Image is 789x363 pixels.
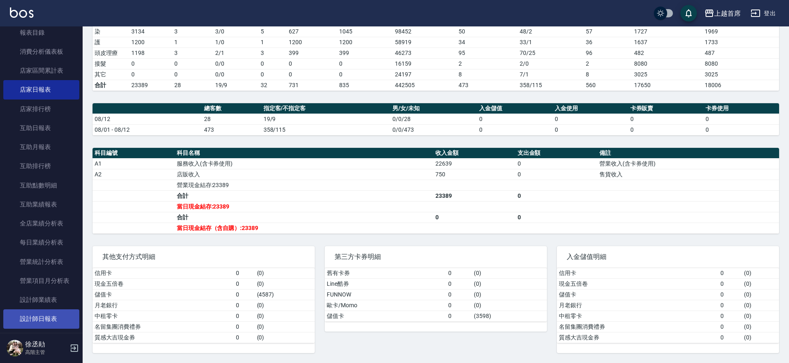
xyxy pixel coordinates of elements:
[93,80,129,90] td: 合計
[456,58,518,69] td: 2
[93,311,234,321] td: 中租零卡
[718,321,742,332] td: 0
[3,119,79,138] a: 互助日報表
[325,278,446,289] td: Line酷券
[337,26,393,37] td: 1045
[213,26,259,37] td: 3 / 0
[175,180,433,190] td: 營業現金結存:23389
[3,252,79,271] a: 營業統計分析表
[718,278,742,289] td: 0
[393,69,456,80] td: 24197
[393,80,456,90] td: 442505
[335,253,537,261] span: 第三方卡券明細
[213,37,259,47] td: 1 / 0
[3,176,79,195] a: 互助點數明細
[213,80,259,90] td: 19/9
[584,26,632,37] td: 57
[567,253,769,261] span: 入金儲值明細
[718,332,742,343] td: 0
[584,47,632,58] td: 96
[456,26,518,37] td: 50
[680,5,697,21] button: save
[255,311,315,321] td: ( 0 )
[472,300,547,311] td: ( 0 )
[557,278,718,289] td: 現金五倍卷
[93,37,129,47] td: 護
[287,58,337,69] td: 0
[557,300,718,311] td: 月老銀行
[393,26,456,37] td: 98452
[3,80,79,99] a: 店家日報表
[255,268,315,279] td: ( 0 )
[553,103,628,114] th: 入金使用
[259,69,287,80] td: 0
[477,124,553,135] td: 0
[446,311,472,321] td: 0
[742,289,779,300] td: ( 0 )
[518,58,584,69] td: 2 / 0
[553,114,628,124] td: 0
[557,321,718,332] td: 名留集團消費禮券
[446,278,472,289] td: 0
[393,37,456,47] td: 58919
[3,157,79,176] a: 互助排行榜
[129,47,172,58] td: 1198
[129,58,172,69] td: 0
[518,37,584,47] td: 33 / 1
[261,124,391,135] td: 358/115
[337,69,393,80] td: 0
[3,290,79,309] a: 設計師業績表
[259,37,287,47] td: 1
[287,80,337,90] td: 731
[390,114,477,124] td: 0/0/28
[632,69,703,80] td: 3025
[742,311,779,321] td: ( 0 )
[172,47,213,58] td: 3
[584,80,632,90] td: 560
[325,268,547,322] table: a dense table
[202,114,261,124] td: 28
[25,340,67,349] h5: 徐丞勛
[93,300,234,311] td: 月老銀行
[557,332,718,343] td: 質感大吉現金券
[703,124,779,135] td: 0
[172,80,213,90] td: 28
[337,80,393,90] td: 835
[703,69,779,80] td: 3025
[742,332,779,343] td: ( 0 )
[93,114,202,124] td: 08/12
[518,26,584,37] td: 48 / 2
[129,37,172,47] td: 1200
[446,289,472,300] td: 0
[287,69,337,80] td: 0
[93,58,129,69] td: 接髮
[703,114,779,124] td: 0
[3,195,79,214] a: 互助業績報表
[3,329,79,348] a: 設計師業績分析表
[287,47,337,58] td: 399
[93,103,779,135] table: a dense table
[3,309,79,328] a: 設計師日報表
[93,124,202,135] td: 08/01 - 08/12
[337,37,393,47] td: 1200
[202,103,261,114] th: 總客數
[632,26,703,37] td: 1727
[632,58,703,69] td: 8080
[390,103,477,114] th: 男/女/未知
[234,321,254,332] td: 0
[337,47,393,58] td: 399
[25,349,67,356] p: 高階主管
[446,268,472,279] td: 0
[632,80,703,90] td: 17650
[557,289,718,300] td: 儲值卡
[703,37,779,47] td: 1733
[175,190,433,201] td: 合計
[3,42,79,61] a: 消費分析儀表板
[516,169,598,180] td: 0
[433,158,516,169] td: 22639
[393,58,456,69] td: 16159
[597,148,779,159] th: 備註
[172,37,213,47] td: 1
[557,268,718,279] td: 信用卡
[472,268,547,279] td: ( 0 )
